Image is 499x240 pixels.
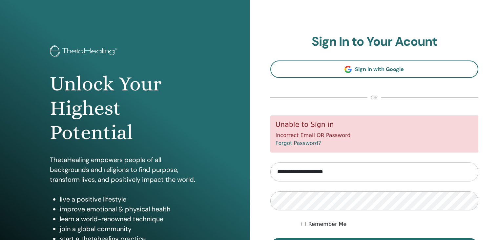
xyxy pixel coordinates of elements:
label: Remember Me [308,220,347,228]
h5: Unable to Sign in [276,121,473,129]
li: improve emotional & physical health [60,204,200,214]
div: Keep me authenticated indefinitely or until I manually logout [301,220,478,228]
li: live a positive lifestyle [60,194,200,204]
p: ThetaHealing empowers people of all backgrounds and religions to find purpose, transform lives, a... [50,155,200,184]
h1: Unlock Your Highest Potential [50,72,200,145]
h2: Sign In to Your Acount [270,34,479,49]
a: Sign In with Google [270,60,479,78]
li: join a global community [60,224,200,234]
div: Incorrect Email OR Password [270,115,479,153]
span: Sign In with Google [355,66,404,73]
li: learn a world-renowned technique [60,214,200,224]
a: Forgot Password? [276,140,321,146]
span: or [367,94,381,102]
